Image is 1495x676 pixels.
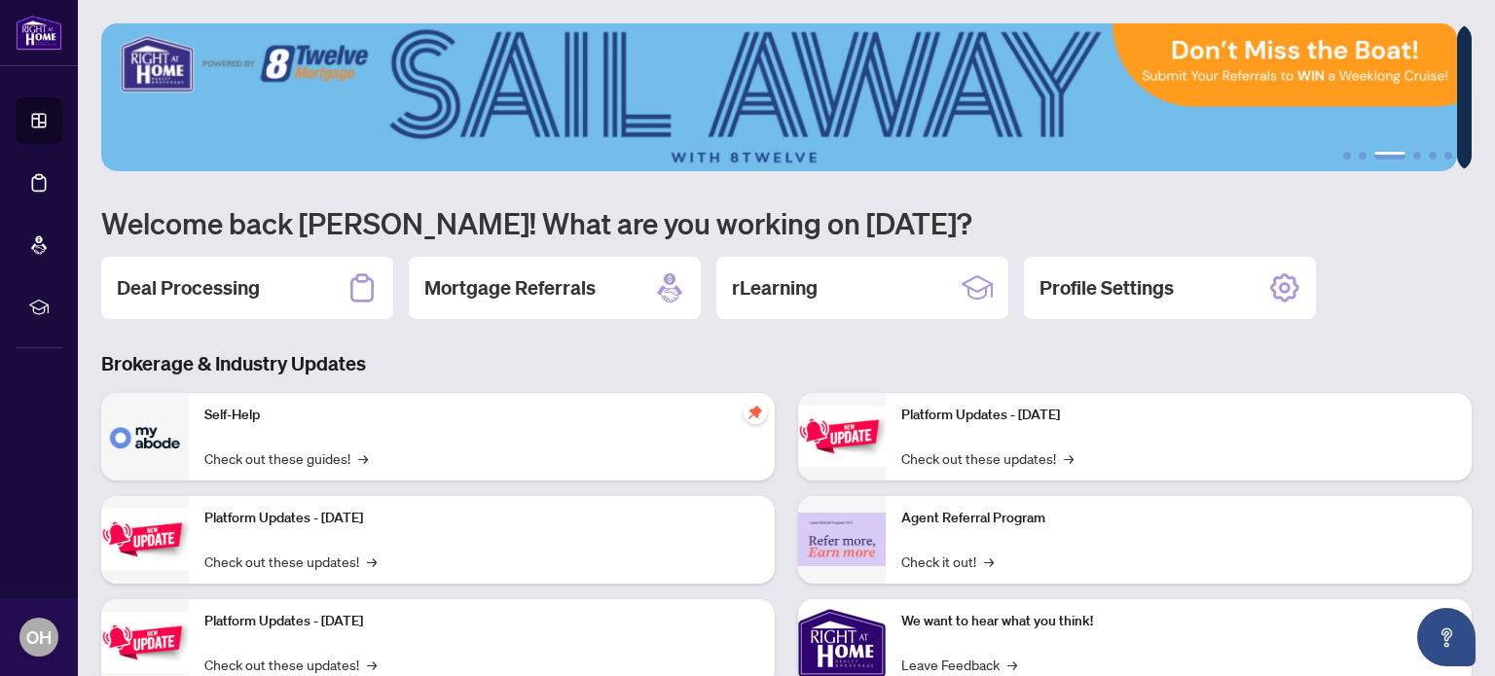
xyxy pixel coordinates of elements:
a: Check out these updates!→ [204,654,377,675]
img: Self-Help [101,393,189,480]
a: Check out these updates!→ [901,447,1074,469]
span: → [984,551,994,572]
img: Slide 2 [101,23,1457,171]
h2: Mortgage Referrals [424,274,596,302]
img: Platform Updates - July 21, 2025 [101,612,189,673]
span: OH [26,623,52,651]
a: Check out these updates!→ [204,551,377,572]
span: → [358,447,368,469]
a: Leave Feedback→ [901,654,1017,675]
img: logo [16,15,62,51]
img: Platform Updates - September 16, 2025 [101,509,189,570]
p: Platform Updates - [DATE] [204,611,759,632]
button: 3 [1374,152,1405,160]
h1: Welcome back [PERSON_NAME]! What are you working on [DATE]? [101,204,1472,241]
button: 1 [1343,152,1351,160]
h3: Brokerage & Industry Updates [101,350,1472,377]
button: Open asap [1417,608,1476,666]
span: → [367,654,377,675]
p: We want to hear what you think! [901,611,1456,632]
p: Self-Help [204,405,759,426]
h2: Profile Settings [1039,274,1174,302]
a: Check it out!→ [901,551,994,572]
p: Platform Updates - [DATE] [901,405,1456,426]
img: Agent Referral Program [798,513,886,566]
span: pushpin [744,401,767,424]
button: 2 [1359,152,1367,160]
img: Platform Updates - June 23, 2025 [798,406,886,467]
p: Agent Referral Program [901,508,1456,529]
h2: rLearning [732,274,818,302]
p: Platform Updates - [DATE] [204,508,759,529]
span: → [1007,654,1017,675]
button: 5 [1429,152,1437,160]
span: → [1064,447,1074,469]
button: 4 [1413,152,1421,160]
a: Check out these guides!→ [204,447,368,469]
h2: Deal Processing [117,274,260,302]
button: 6 [1444,152,1452,160]
span: → [367,551,377,572]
